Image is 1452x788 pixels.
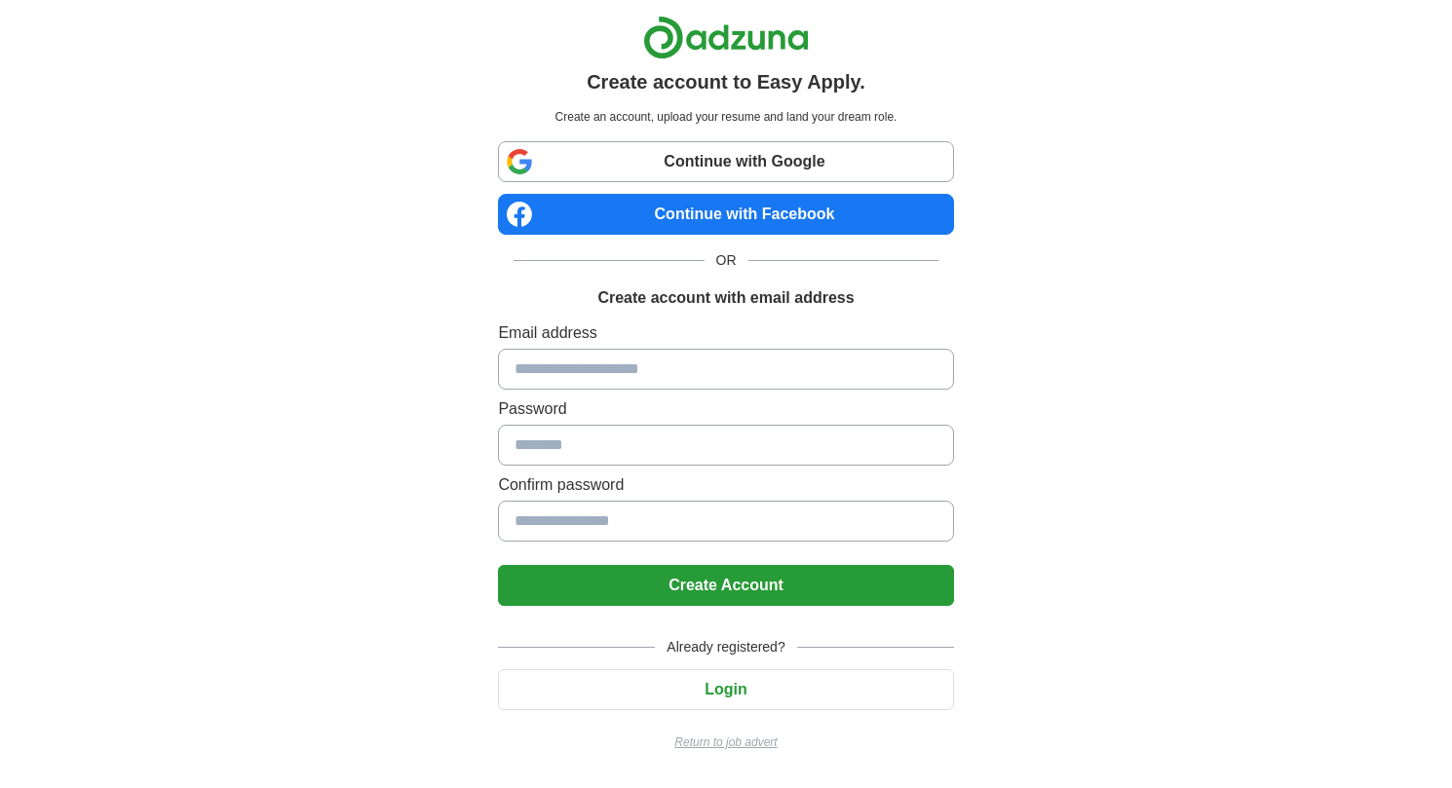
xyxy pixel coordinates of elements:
[498,681,953,697] a: Login
[498,141,953,182] a: Continue with Google
[655,637,796,657] span: Already registered?
[597,286,854,310] h1: Create account with email address
[498,473,953,497] label: Confirm password
[498,397,953,421] label: Password
[498,669,953,710] button: Login
[498,194,953,235] a: Continue with Facebook
[498,565,953,606] button: Create Account
[587,67,865,96] h1: Create account to Easy Apply.
[643,16,809,59] img: Adzuna logo
[498,321,953,345] label: Email address
[705,250,748,271] span: OR
[502,108,949,126] p: Create an account, upload your resume and land your dream role.
[498,733,953,751] a: Return to job advert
